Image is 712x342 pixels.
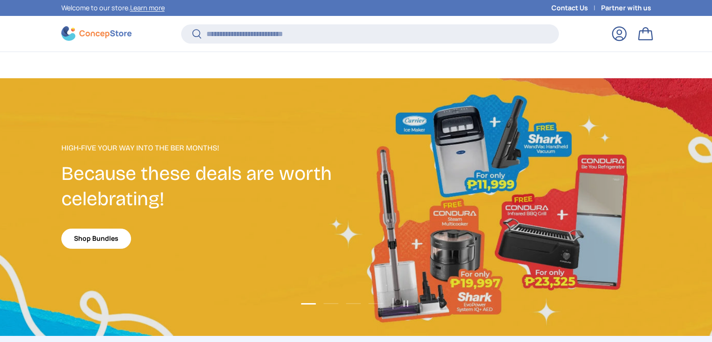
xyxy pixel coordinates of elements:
[61,161,356,211] h2: Because these deals are worth celebrating!
[551,3,601,13] a: Contact Us
[61,229,131,249] a: Shop Bundles
[61,26,132,41] img: ConcepStore
[61,3,165,13] p: Welcome to our store.
[61,142,356,154] p: High-Five Your Way Into the Ber Months!
[601,3,651,13] a: Partner with us
[130,3,165,12] a: Learn more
